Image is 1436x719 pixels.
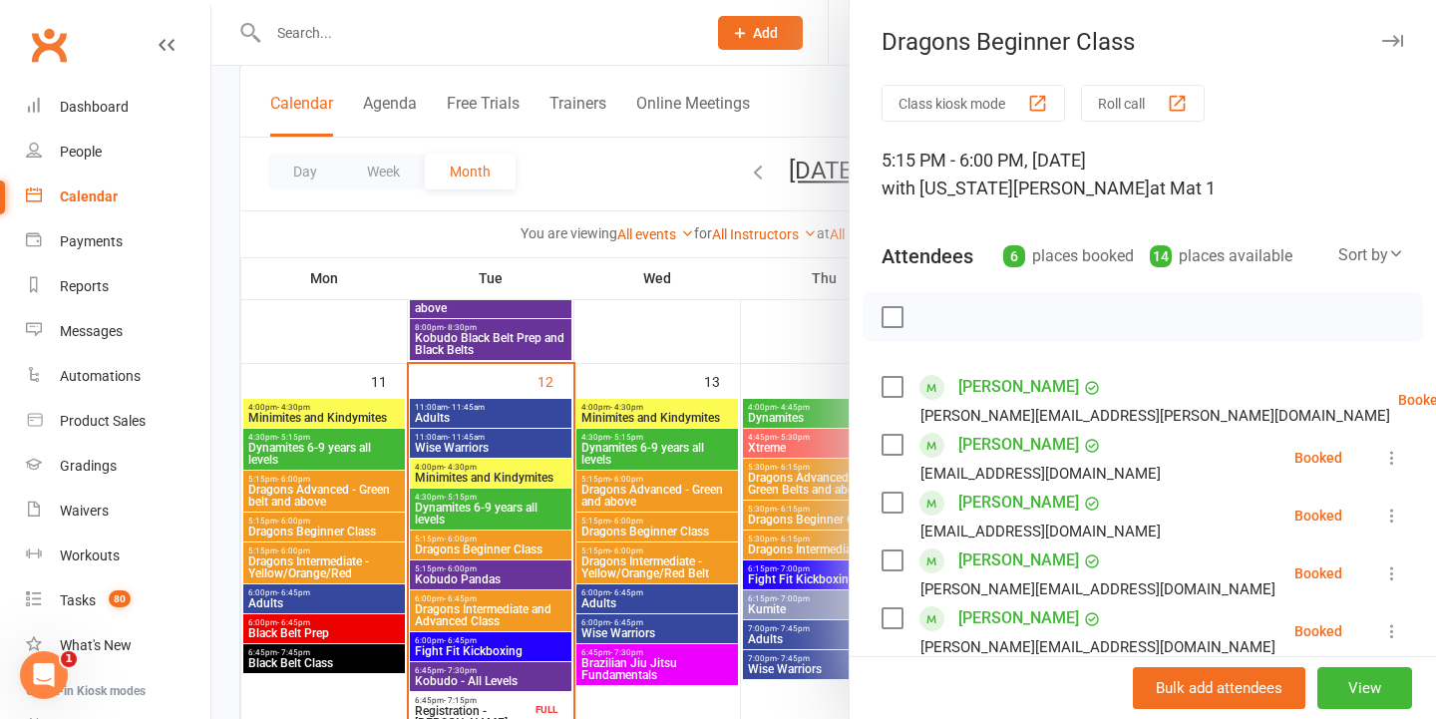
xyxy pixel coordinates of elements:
[1294,509,1342,523] div: Booked
[920,576,1275,602] div: [PERSON_NAME][EMAIL_ADDRESS][DOMAIN_NAME]
[882,242,973,270] div: Attendees
[109,590,131,607] span: 80
[60,323,123,339] div: Messages
[882,85,1065,122] button: Class kiosk mode
[60,144,102,160] div: People
[61,651,77,667] span: 1
[920,634,1275,660] div: [PERSON_NAME][EMAIL_ADDRESS][DOMAIN_NAME]
[920,519,1161,544] div: [EMAIL_ADDRESS][DOMAIN_NAME]
[60,503,109,519] div: Waivers
[1003,242,1134,270] div: places booked
[60,413,146,429] div: Product Sales
[60,458,117,474] div: Gradings
[20,651,68,699] iframe: Intercom live chat
[1294,624,1342,638] div: Booked
[26,309,210,354] a: Messages
[958,602,1079,634] a: [PERSON_NAME]
[882,147,1404,202] div: 5:15 PM - 6:00 PM, [DATE]
[958,371,1079,403] a: [PERSON_NAME]
[958,429,1079,461] a: [PERSON_NAME]
[24,20,74,70] a: Clubworx
[1081,85,1205,122] button: Roll call
[1150,242,1292,270] div: places available
[60,637,132,653] div: What's New
[1150,245,1172,267] div: 14
[60,592,96,608] div: Tasks
[60,278,109,294] div: Reports
[26,85,210,130] a: Dashboard
[958,487,1079,519] a: [PERSON_NAME]
[60,99,129,115] div: Dashboard
[26,354,210,399] a: Automations
[1133,667,1305,709] button: Bulk add attendees
[920,461,1161,487] div: [EMAIL_ADDRESS][DOMAIN_NAME]
[26,175,210,219] a: Calendar
[26,534,210,578] a: Workouts
[60,188,118,204] div: Calendar
[26,219,210,264] a: Payments
[26,623,210,668] a: What's New
[1294,451,1342,465] div: Booked
[26,444,210,489] a: Gradings
[920,403,1390,429] div: [PERSON_NAME][EMAIL_ADDRESS][PERSON_NAME][DOMAIN_NAME]
[1150,178,1216,198] span: at Mat 1
[1294,566,1342,580] div: Booked
[60,233,123,249] div: Payments
[1003,245,1025,267] div: 6
[958,544,1079,576] a: [PERSON_NAME]
[1317,667,1412,709] button: View
[60,547,120,563] div: Workouts
[26,130,210,175] a: People
[1338,242,1404,268] div: Sort by
[26,578,210,623] a: Tasks 80
[26,264,210,309] a: Reports
[26,399,210,444] a: Product Sales
[26,489,210,534] a: Waivers
[882,178,1150,198] span: with [US_STATE][PERSON_NAME]
[60,368,141,384] div: Automations
[850,28,1436,56] div: Dragons Beginner Class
